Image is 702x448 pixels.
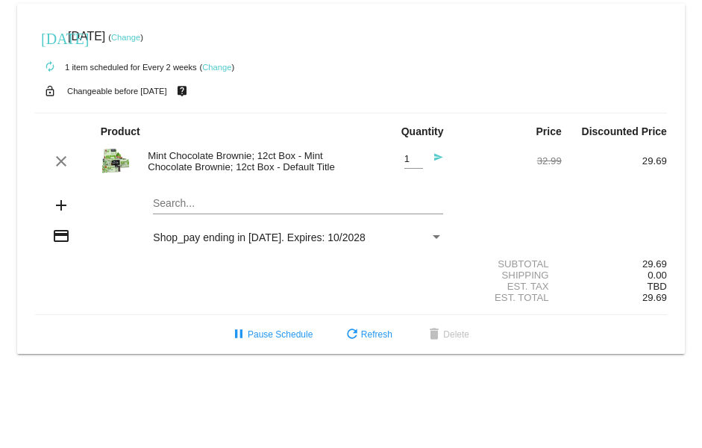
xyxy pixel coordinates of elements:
[457,258,562,270] div: Subtotal
[230,329,313,340] span: Pause Schedule
[457,270,562,281] div: Shipping
[425,326,443,344] mat-icon: delete
[642,292,667,303] span: 29.69
[67,87,167,96] small: Changeable before [DATE]
[153,198,443,210] input: Search...
[230,326,248,344] mat-icon: pause
[200,63,235,72] small: ( )
[101,145,131,175] img: MintBrownieMain-NEW.jpg
[562,258,667,270] div: 29.69
[52,196,70,214] mat-icon: add
[343,326,361,344] mat-icon: refresh
[425,329,469,340] span: Delete
[457,292,562,303] div: Est. Total
[202,63,231,72] a: Change
[173,81,191,101] mat-icon: live_help
[52,227,70,245] mat-icon: credit_card
[648,270,667,281] span: 0.00
[582,125,667,137] strong: Discounted Price
[457,281,562,292] div: Est. Tax
[343,329,392,340] span: Refresh
[425,152,443,170] mat-icon: send
[108,33,143,42] small: ( )
[648,281,667,292] span: TBD
[41,58,59,76] mat-icon: autorenew
[536,125,562,137] strong: Price
[153,231,443,243] mat-select: Payment Method
[140,150,351,172] div: Mint Chocolate Brownie; 12ct Box - Mint Chocolate Brownie; 12ct Box - Default Title
[52,152,70,170] mat-icon: clear
[457,155,562,167] div: 32.99
[35,63,197,72] small: 1 item scheduled for Every 2 weeks
[153,231,366,243] span: Shop_pay ending in [DATE]. Expires: 10/2028
[111,33,140,42] a: Change
[41,28,59,46] mat-icon: [DATE]
[413,321,481,348] button: Delete
[562,155,667,167] div: 29.69
[331,321,404,348] button: Refresh
[101,125,140,137] strong: Product
[401,125,444,137] strong: Quantity
[41,81,59,101] mat-icon: lock_open
[218,321,325,348] button: Pause Schedule
[404,154,423,165] input: Quantity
